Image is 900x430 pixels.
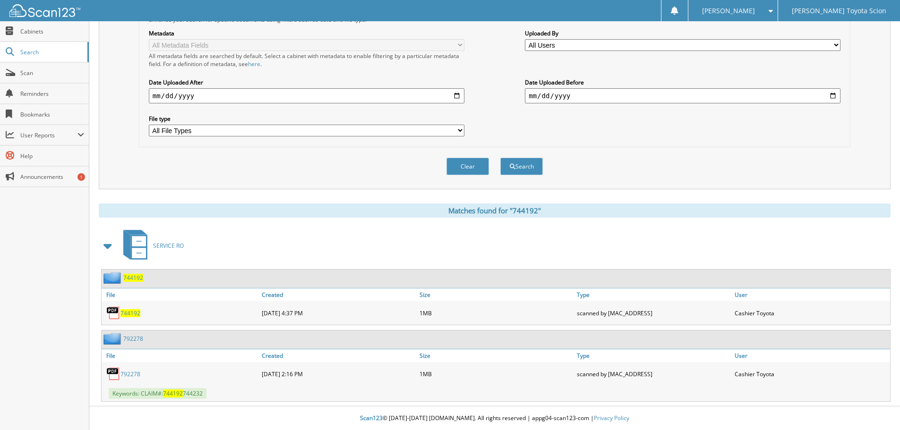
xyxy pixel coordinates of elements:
[702,8,755,14] span: [PERSON_NAME]
[417,288,575,301] a: Size
[417,304,575,322] div: 1MB
[732,304,890,322] div: Cashier Toyota
[149,88,464,103] input: start
[259,349,417,362] a: Created
[123,335,143,343] a: 792278
[102,288,259,301] a: File
[732,288,890,301] a: User
[109,388,206,399] span: Keywords: CLAIM#: 744232
[89,407,900,430] div: © [DATE]-[DATE] [DOMAIN_NAME]. All rights reserved | appg04-scan123-com |
[103,272,123,284] img: folder2.png
[102,349,259,362] a: File
[20,48,83,56] span: Search
[20,173,84,181] span: Announcements
[446,158,489,175] button: Clear
[99,203,891,218] div: Matches found for "744192"
[259,364,417,383] div: [DATE] 2:16 PM
[417,349,575,362] a: Size
[500,158,543,175] button: Search
[259,288,417,301] a: Created
[20,69,84,77] span: Scan
[417,364,575,383] div: 1MB
[106,306,120,320] img: PDF.png
[149,52,464,68] div: All metadata fields are searched by default. Select a cabinet with metadata to enable filtering b...
[120,370,140,378] a: 792278
[525,78,840,86] label: Date Uploaded Before
[77,173,85,181] div: 1
[20,27,84,35] span: Cabinets
[153,242,184,250] span: SERVICE RO
[9,4,80,17] img: scan123-logo-white.svg
[20,152,84,160] span: Help
[149,115,464,123] label: File type
[103,333,123,345] img: folder2.png
[360,414,383,422] span: Scan123
[106,367,120,381] img: PDF.png
[732,364,890,383] div: Cashier Toyota
[594,414,629,422] a: Privacy Policy
[149,78,464,86] label: Date Uploaded After
[259,304,417,322] div: [DATE] 4:37 PM
[574,304,732,322] div: scanned by [MAC_ADDRESS]
[149,29,464,37] label: Metadata
[118,227,184,264] a: SERVICE RO
[123,274,143,282] a: 744192
[732,349,890,362] a: User
[853,385,900,430] iframe: Chat Widget
[525,29,840,37] label: Uploaded By
[792,8,886,14] span: [PERSON_NAME] Toyota Scion
[120,309,140,317] a: 744192
[20,131,77,139] span: User Reports
[574,349,732,362] a: Type
[574,288,732,301] a: Type
[163,389,183,397] span: 744192
[525,88,840,103] input: end
[248,60,260,68] a: here
[20,110,84,118] span: Bookmarks
[574,364,732,383] div: scanned by [MAC_ADDRESS]
[20,90,84,98] span: Reminders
